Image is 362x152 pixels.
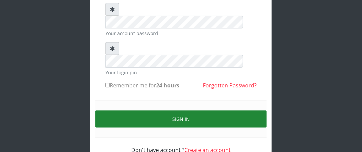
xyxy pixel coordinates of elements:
input: Remember me for24 hours [105,83,110,87]
a: Forgotten Password? [203,82,257,89]
small: Your account password [105,30,257,37]
label: Remember me for [105,81,179,89]
small: Your login pin [105,69,257,76]
b: 24 hours [156,82,179,89]
button: Sign in [95,110,267,128]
